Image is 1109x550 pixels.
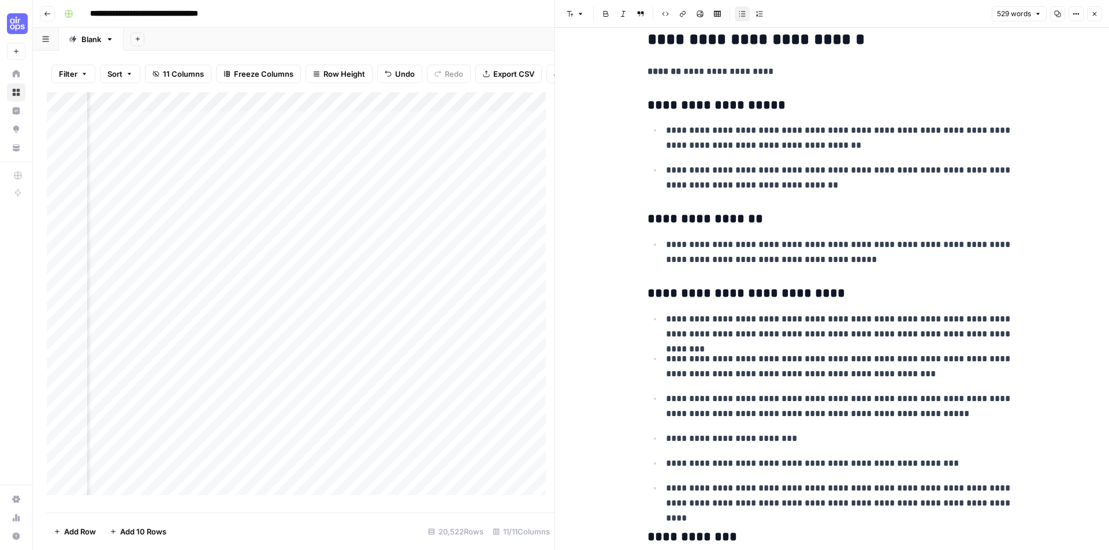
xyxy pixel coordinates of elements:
div: Blank [81,33,101,45]
a: Usage [7,508,25,527]
button: Undo [377,65,422,83]
span: Filter [59,68,77,80]
span: 529 words [997,9,1031,19]
a: Opportunities [7,120,25,139]
span: Add Row [64,526,96,537]
button: Redo [427,65,471,83]
a: Your Data [7,139,25,157]
span: Undo [395,68,415,80]
button: 529 words [992,6,1047,21]
a: Settings [7,490,25,508]
button: 11 Columns [145,65,211,83]
button: Help + Support [7,527,25,545]
a: Blank [59,28,124,51]
button: Add 10 Rows [103,522,173,541]
button: Add Row [47,522,103,541]
span: Add 10 Rows [120,526,166,537]
button: Workspace: Cohort 5 [7,9,25,38]
span: 11 Columns [163,68,204,80]
button: Sort [100,65,140,83]
div: 11/11 Columns [488,522,554,541]
span: Export CSV [493,68,534,80]
span: Redo [445,68,463,80]
button: Export CSV [475,65,542,83]
button: Row Height [306,65,373,83]
span: Row Height [323,68,365,80]
a: Insights [7,102,25,120]
div: 20,522 Rows [423,522,488,541]
button: Freeze Columns [216,65,301,83]
a: Browse [7,83,25,102]
a: Home [7,65,25,83]
span: Freeze Columns [234,68,293,80]
button: Filter [51,65,95,83]
span: Sort [107,68,122,80]
img: Cohort 5 Logo [7,13,28,34]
